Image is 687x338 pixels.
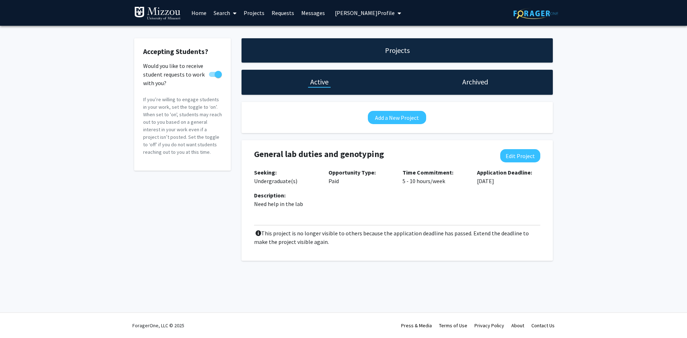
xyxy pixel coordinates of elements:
[531,322,555,329] a: Contact Us
[143,62,206,87] span: Would you like to receive student requests to work with you?
[328,168,392,185] p: Paid
[513,8,558,19] img: ForagerOne Logo
[134,6,181,21] img: University of Missouri Logo
[254,168,318,185] p: Undergraduate(s)
[188,0,210,25] a: Home
[403,168,466,185] p: 5 - 10 hours/week
[511,322,524,329] a: About
[328,169,376,176] b: Opportunity Type:
[439,322,467,329] a: Terms of Use
[240,0,268,25] a: Projects
[254,149,489,160] h4: General lab duties and genotyping
[143,96,222,156] p: If you’re willing to engage students in your work, set the toggle to ‘on’. When set to 'on', stud...
[368,111,426,124] button: Add a New Project
[268,0,298,25] a: Requests
[385,45,410,55] h1: Projects
[143,47,222,56] h2: Accepting Students?
[477,169,532,176] b: Application Deadline:
[403,169,453,176] b: Time Commitment:
[210,0,240,25] a: Search
[5,306,30,333] iframe: Chat
[132,313,184,338] div: ForagerOne, LLC © 2025
[254,169,277,176] b: Seeking:
[254,200,540,208] p: Need help in the lab
[477,168,541,185] p: [DATE]
[474,322,504,329] a: Privacy Policy
[335,9,395,16] span: [PERSON_NAME] Profile
[500,149,540,162] button: Edit Project
[310,77,328,87] h1: Active
[298,0,328,25] a: Messages
[254,191,540,200] div: Description:
[462,77,488,87] h1: Archived
[254,229,540,246] p: This project is no longer visible to others because the application deadline has passed. Extend t...
[401,322,432,329] a: Press & Media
